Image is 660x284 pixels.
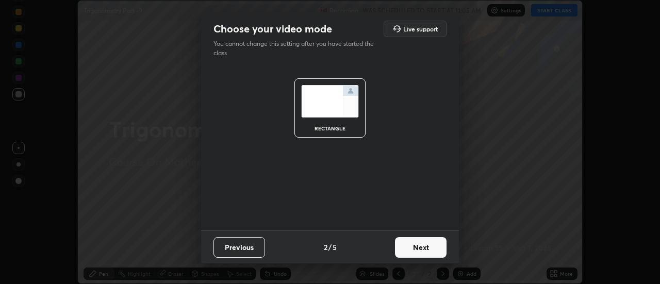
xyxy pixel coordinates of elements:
div: rectangle [309,126,351,131]
h4: / [328,242,332,253]
h5: Live support [403,26,438,32]
h2: Choose your video mode [213,22,332,36]
h4: 2 [324,242,327,253]
button: Previous [213,237,265,258]
p: You cannot change this setting after you have started the class [213,39,381,58]
img: normalScreenIcon.ae25ed63.svg [301,85,359,118]
h4: 5 [333,242,337,253]
button: Next [395,237,447,258]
